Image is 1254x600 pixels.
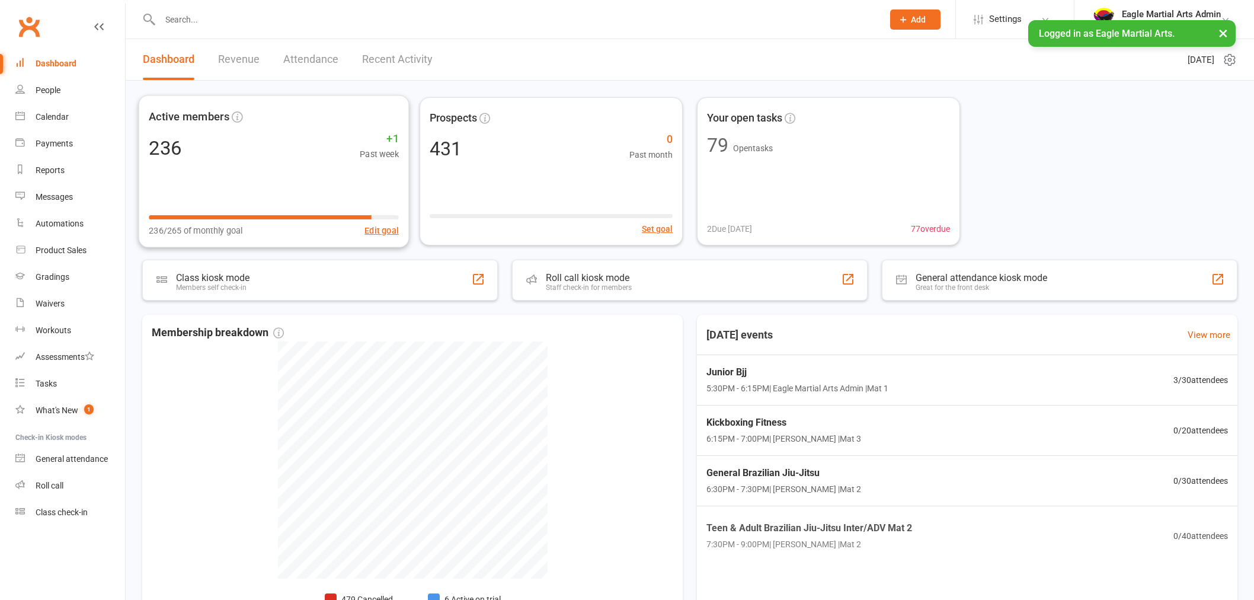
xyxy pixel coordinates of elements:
[733,143,773,153] span: Open tasks
[1173,374,1228,387] span: 3 / 30 attendees
[15,237,125,264] a: Product Sales
[15,130,125,157] a: Payments
[706,382,888,395] span: 5:30PM - 6:15PM | Eagle Martial Arts Admin | Mat 1
[36,379,57,388] div: Tasks
[152,324,284,342] span: Membership breakdown
[890,9,940,30] button: Add
[546,272,632,283] div: Roll call kiosk mode
[149,138,182,158] div: 236
[15,157,125,184] a: Reports
[15,344,125,371] a: Assessments
[360,130,399,148] span: +1
[706,415,861,430] span: Kickboxing Fitness
[36,219,84,228] div: Automations
[697,324,782,346] h3: [DATE] events
[36,192,73,202] div: Messages
[36,352,94,362] div: Assessments
[707,136,728,155] div: 79
[1188,328,1230,342] a: View more
[1092,8,1116,31] img: thumb_image1738041739.png
[706,520,912,535] span: Teen & Adult Brazilian Jiu-Jitsu Inter/ADV Mat 2
[36,139,73,148] div: Payments
[36,165,65,175] div: Reports
[707,110,782,127] span: Your open tasks
[36,245,87,255] div: Product Sales
[149,108,229,126] span: Active members
[1122,20,1221,30] div: Eagle Martial Arts
[15,446,125,473] a: General attendance kiosk mode
[15,473,125,499] a: Roll call
[916,283,1047,292] div: Great for the front desk
[362,39,433,80] a: Recent Activity
[1122,9,1221,20] div: Eagle Martial Arts Admin
[149,224,242,237] span: 236/265 of monthly goal
[1039,28,1175,39] span: Logged in as Eagle Martial Arts.
[283,39,338,80] a: Attendance
[706,432,861,445] span: 6:15PM - 7:00PM | [PERSON_NAME] | Mat 3
[15,499,125,526] a: Class kiosk mode
[629,131,673,148] span: 0
[430,139,462,158] div: 431
[36,454,108,464] div: General attendance
[14,12,44,42] a: Clubworx
[36,508,88,517] div: Class check-in
[629,148,673,161] span: Past month
[1213,20,1234,46] button: ×
[15,264,125,291] a: Gradings
[15,104,125,130] a: Calendar
[15,397,125,424] a: What's New1
[15,50,125,77] a: Dashboard
[15,77,125,104] a: People
[36,272,69,282] div: Gradings
[36,85,60,95] div: People
[360,148,399,161] span: Past week
[911,222,950,235] span: 77 overdue
[706,538,912,551] span: 7:30PM - 9:00PM | [PERSON_NAME] | Mat 2
[176,283,249,292] div: Members self check-in
[36,481,63,490] div: Roll call
[707,222,752,235] span: 2 Due [DATE]
[989,6,1022,33] span: Settings
[176,272,249,283] div: Class kiosk mode
[84,404,94,414] span: 1
[364,224,399,237] button: Edit goal
[706,365,888,380] span: Junior Bjj
[706,465,861,481] span: General Brazilian Jiu-Jitsu
[143,39,194,80] a: Dashboard
[1173,424,1228,437] span: 0 / 20 attendees
[15,317,125,344] a: Workouts
[916,272,1047,283] div: General attendance kiosk mode
[1173,529,1228,542] span: 0 / 40 attendees
[1173,474,1228,487] span: 0 / 30 attendees
[706,483,861,496] span: 6:30PM - 7:30PM | [PERSON_NAME] | Mat 2
[36,406,78,415] div: What's New
[156,11,875,28] input: Search...
[15,210,125,237] a: Automations
[430,110,477,127] span: Prospects
[15,291,125,317] a: Waivers
[546,283,632,292] div: Staff check-in for members
[36,325,71,335] div: Workouts
[36,112,69,122] div: Calendar
[15,184,125,210] a: Messages
[15,371,125,397] a: Tasks
[36,59,76,68] div: Dashboard
[218,39,260,80] a: Revenue
[36,299,65,308] div: Waivers
[911,15,926,24] span: Add
[642,222,673,235] button: Set goal
[1188,53,1214,67] span: [DATE]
